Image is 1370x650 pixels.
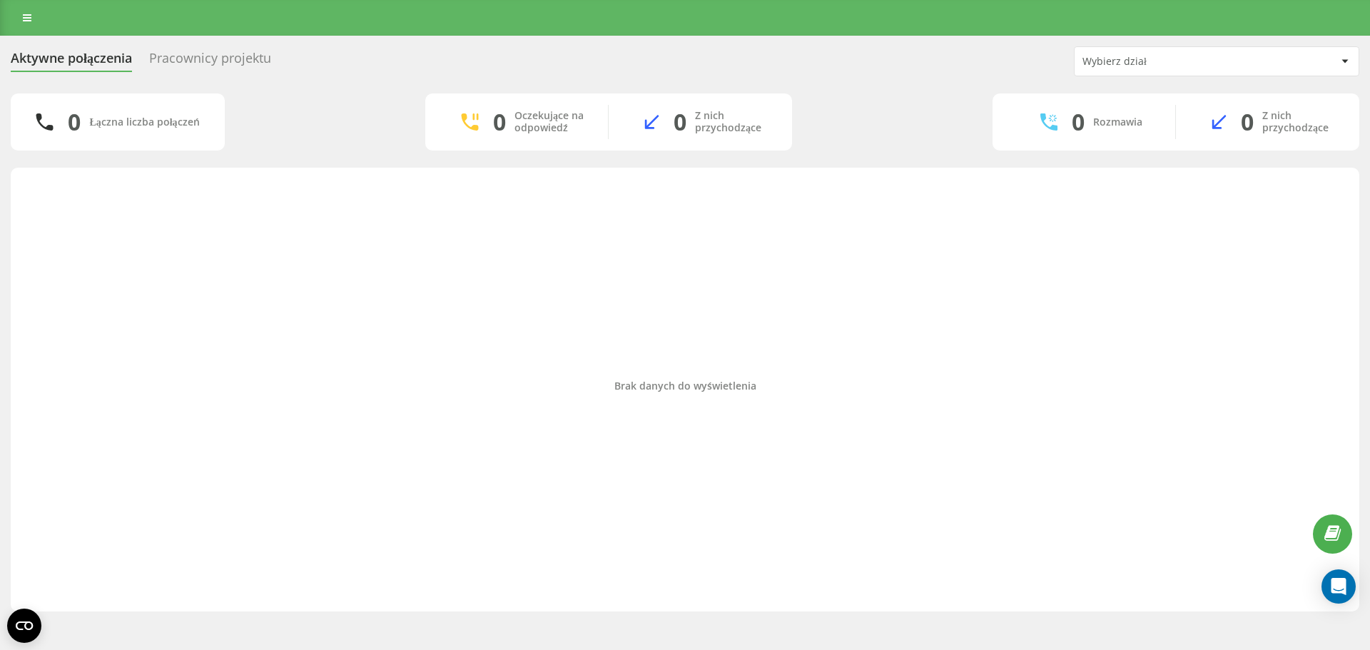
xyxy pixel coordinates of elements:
[1072,108,1085,136] div: 0
[68,108,81,136] div: 0
[1093,116,1142,128] div: Rozmawia
[89,116,199,128] div: Łączna liczba połączeń
[674,108,686,136] div: 0
[11,51,132,73] div: Aktywne połączenia
[7,609,41,643] button: Open CMP widget
[514,110,587,134] div: Oczekujące na odpowiedź
[695,110,771,134] div: Z nich przychodzące
[1082,56,1253,68] div: Wybierz dział
[1262,110,1338,134] div: Z nich przychodzące
[22,380,1348,392] div: Brak danych do wyświetlenia
[149,51,271,73] div: Pracownicy projektu
[493,108,506,136] div: 0
[1321,569,1356,604] div: Open Intercom Messenger
[1241,108,1254,136] div: 0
